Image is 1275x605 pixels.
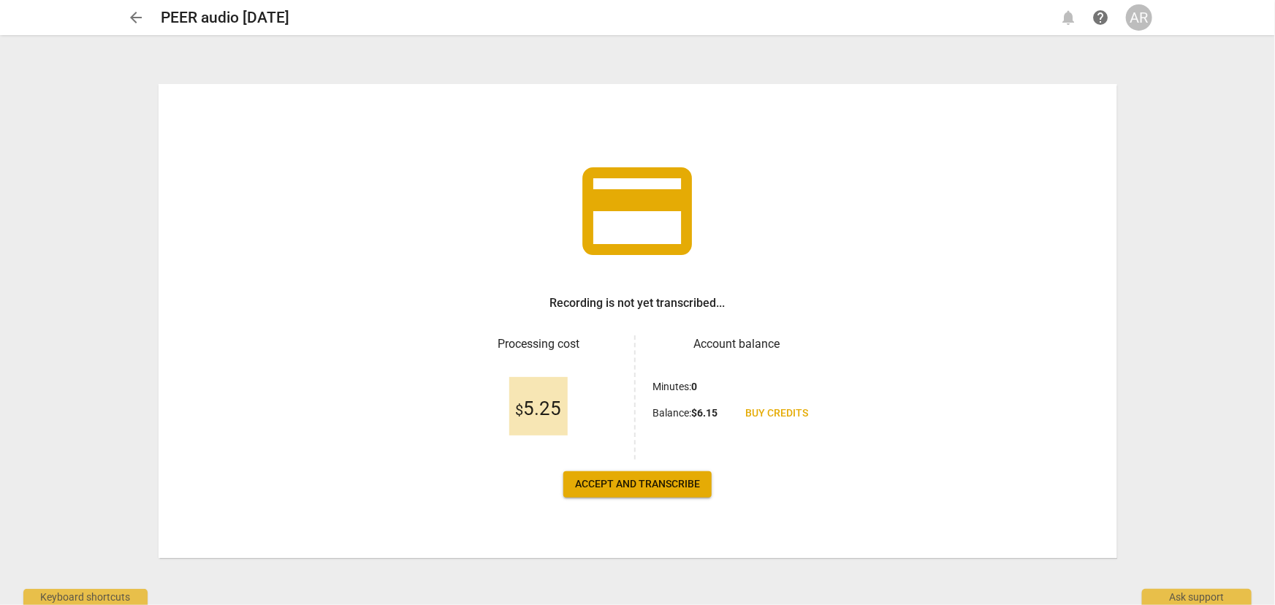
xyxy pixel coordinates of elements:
b: 0 [692,381,698,392]
a: Help [1088,4,1114,31]
span: credit_card [572,145,704,277]
button: AR [1126,4,1152,31]
div: Ask support [1142,589,1252,605]
button: Accept and transcribe [563,471,712,498]
div: Keyboard shortcuts [23,589,148,605]
span: arrow_back [128,9,145,26]
span: $ [516,401,524,419]
p: Minutes : [653,379,698,395]
span: 5.25 [516,398,562,420]
h2: PEER audio [DATE] [161,9,290,27]
h3: Processing cost [455,335,623,353]
span: Buy credits [746,406,809,421]
span: help [1092,9,1110,26]
a: Buy credits [734,400,821,427]
b: $ 6.15 [692,407,718,419]
p: Balance : [653,406,718,421]
span: Accept and transcribe [575,477,700,492]
h3: Recording is not yet transcribed... [550,294,726,312]
h3: Account balance [653,335,821,353]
